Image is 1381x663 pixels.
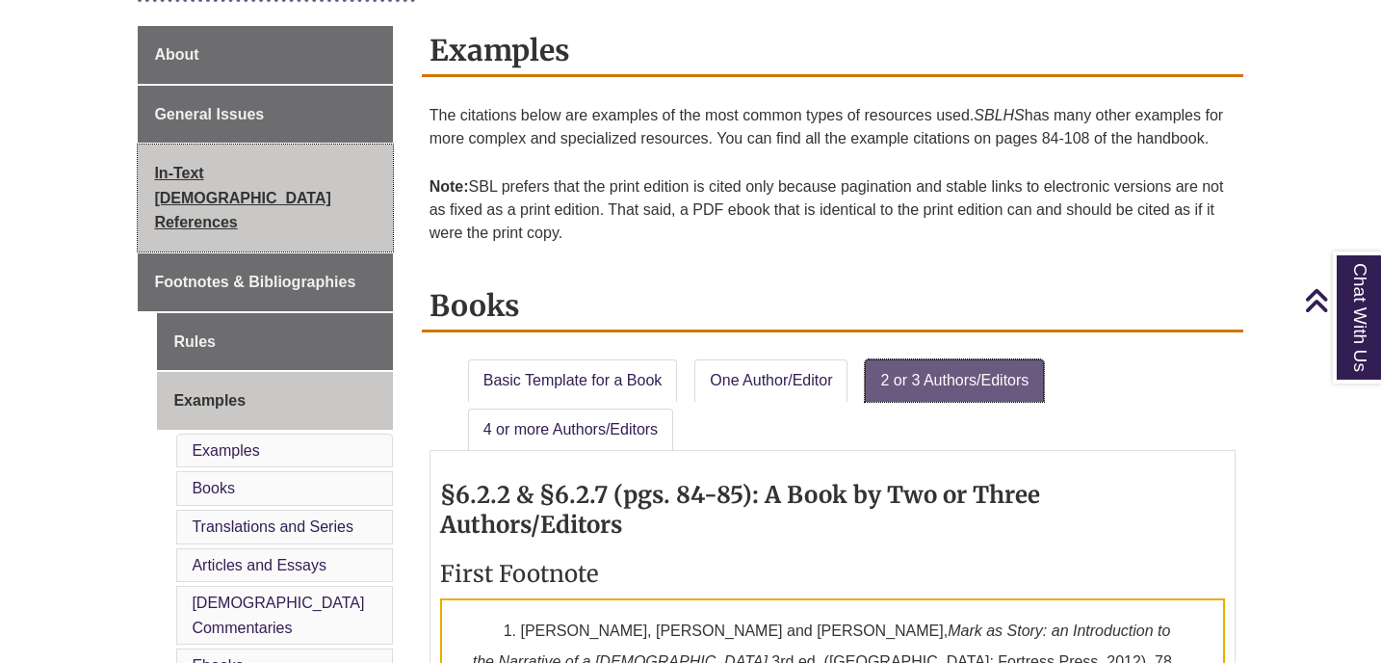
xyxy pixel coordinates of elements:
a: Basic Template for a Book [468,359,678,402]
a: Articles and Essays [192,557,326,573]
strong: §6.2.2 & §6.2.7 (pgs. 84-85): A Book by Two or Three Authors/Editors [440,480,1040,540]
strong: Note: [430,178,469,195]
a: 4 or more Authors/Editors [468,409,673,451]
h3: First Footnote [440,559,1225,589]
a: [DEMOGRAPHIC_DATA] Commentaries [192,595,364,636]
span: Footnotes & Bibliographies [154,274,355,290]
p: SBL prefers that the print edition is cited only because pagination and stable links to electroni... [430,168,1236,252]
a: Examples [192,442,259,459]
span: About [154,46,198,63]
span: General Issues [154,106,264,122]
a: In-Text [DEMOGRAPHIC_DATA] References [138,145,392,252]
a: Footnotes & Bibliographies [138,253,392,311]
h2: Examples [422,26,1243,77]
a: General Issues [138,86,392,144]
p: The citations below are examples of the most common types of resources used. has many other examp... [430,96,1236,158]
em: SBLHS [974,107,1024,123]
h2: Books [422,281,1243,332]
a: About [138,26,392,84]
a: Rules [157,313,392,371]
a: One Author/Editor [694,359,847,402]
a: Back to Top [1304,287,1376,313]
a: 2 or 3 Authors/Editors [865,359,1044,402]
span: In-Text [DEMOGRAPHIC_DATA] References [154,165,330,230]
a: Examples [157,372,392,430]
a: Books [192,480,234,496]
a: Translations and Series [192,518,353,535]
